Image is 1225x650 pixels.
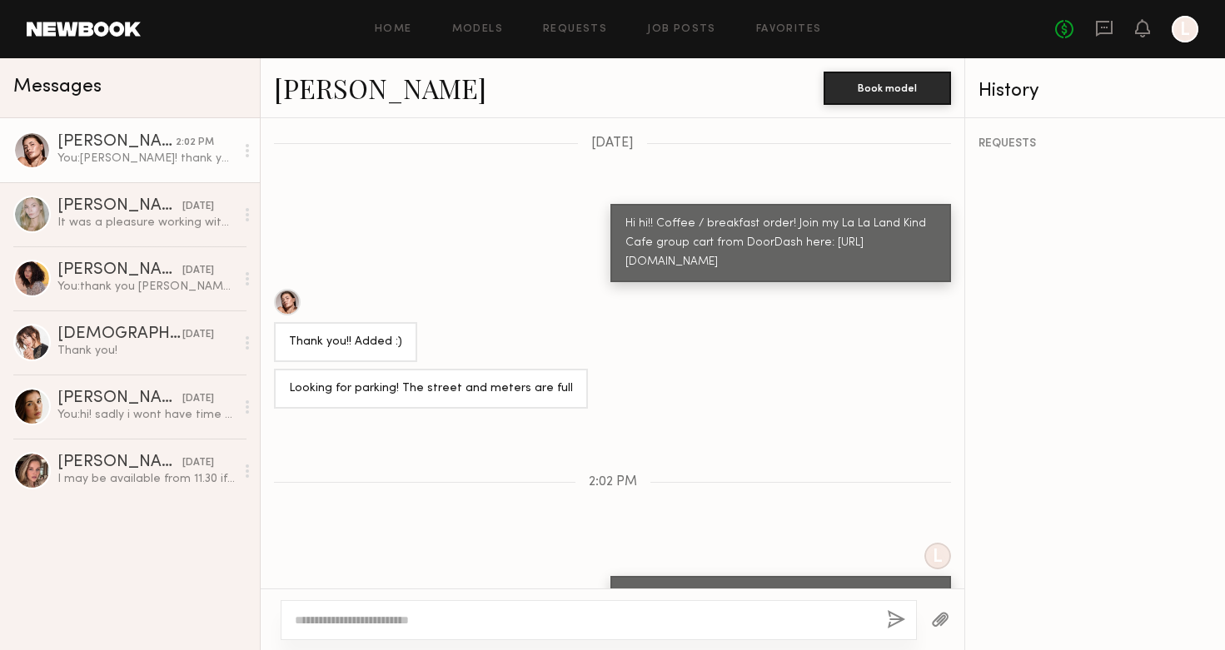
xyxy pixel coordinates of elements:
div: [DEMOGRAPHIC_DATA][PERSON_NAME] [57,326,182,343]
div: [PERSON_NAME] [57,390,182,407]
div: REQUESTS [979,138,1212,150]
a: Home [375,24,412,35]
div: You: thank you [PERSON_NAME]!!! you were so so great [57,279,235,295]
div: I may be available from 11.30 if that helps [57,471,235,487]
a: Job Posts [647,24,716,35]
div: History [979,82,1212,101]
div: [DATE] [182,327,214,343]
div: Looking for parking! The street and meters are full [289,380,573,399]
div: [DATE] [182,391,214,407]
span: 2:02 PM [589,475,637,489]
a: [PERSON_NAME] [274,70,486,106]
div: [PERSON_NAME] [57,454,182,471]
div: [DATE] [182,455,214,471]
a: Requests [543,24,607,35]
div: It was a pleasure working with all of you😊💕 Hope to see you again soon! [57,215,235,231]
a: Book model [824,80,951,94]
div: [PERSON_NAME] [57,134,176,151]
div: [DATE] [182,263,214,279]
div: You: hi! sadly i wont have time this week. Let us know when youre back and want to swing by the o... [57,407,235,423]
span: Messages [13,77,102,97]
div: [PERSON_NAME] [57,198,182,215]
button: Book model [824,72,951,105]
a: L [1172,16,1198,42]
div: You: [PERSON_NAME]! thank you [PERSON_NAME] much for [DATE]. I got logged out of the other accoun... [57,151,235,166]
span: [DATE] [591,136,634,151]
div: Thank you! [57,343,235,359]
div: Thank you!! Added :) [289,333,402,352]
div: Hi hi!! Coffee / breakfast order! Join my La La Land Kind Cafe group cart from DoorDash here: [UR... [625,215,936,272]
a: Models [452,24,503,35]
a: Favorites [756,24,822,35]
div: 2:02 PM [176,135,214,151]
div: [DATE] [182,199,214,215]
div: [PERSON_NAME] [57,262,182,279]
